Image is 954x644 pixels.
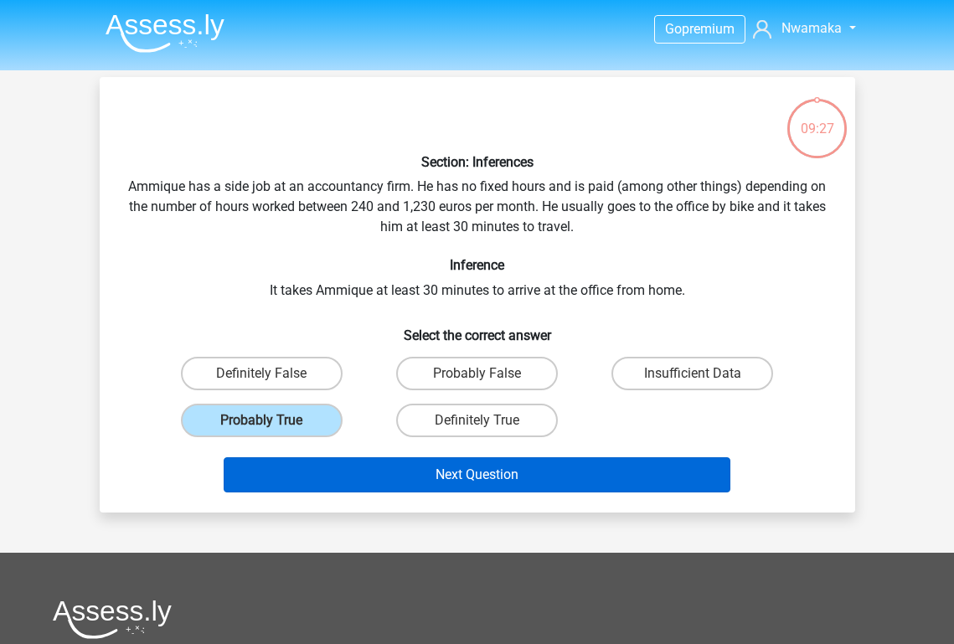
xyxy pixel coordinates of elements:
[396,357,558,390] label: Probably False
[786,97,848,139] div: 09:27
[655,18,745,40] a: Gopremium
[126,314,828,343] h6: Select the correct answer
[181,404,343,437] label: Probably True
[106,90,848,499] div: Ammique has a side job at an accountancy firm. He has no fixed hours and is paid (among other thi...
[126,154,828,170] h6: Section: Inferences
[126,257,828,273] h6: Inference
[781,20,842,36] span: Nwamaka
[396,404,558,437] label: Definitely True
[53,600,172,639] img: Assessly logo
[224,457,730,492] button: Next Question
[181,357,343,390] label: Definitely False
[746,18,862,39] a: Nwamaka
[106,13,224,53] img: Assessly
[665,21,682,37] span: Go
[611,357,773,390] label: Insufficient Data
[682,21,735,37] span: premium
